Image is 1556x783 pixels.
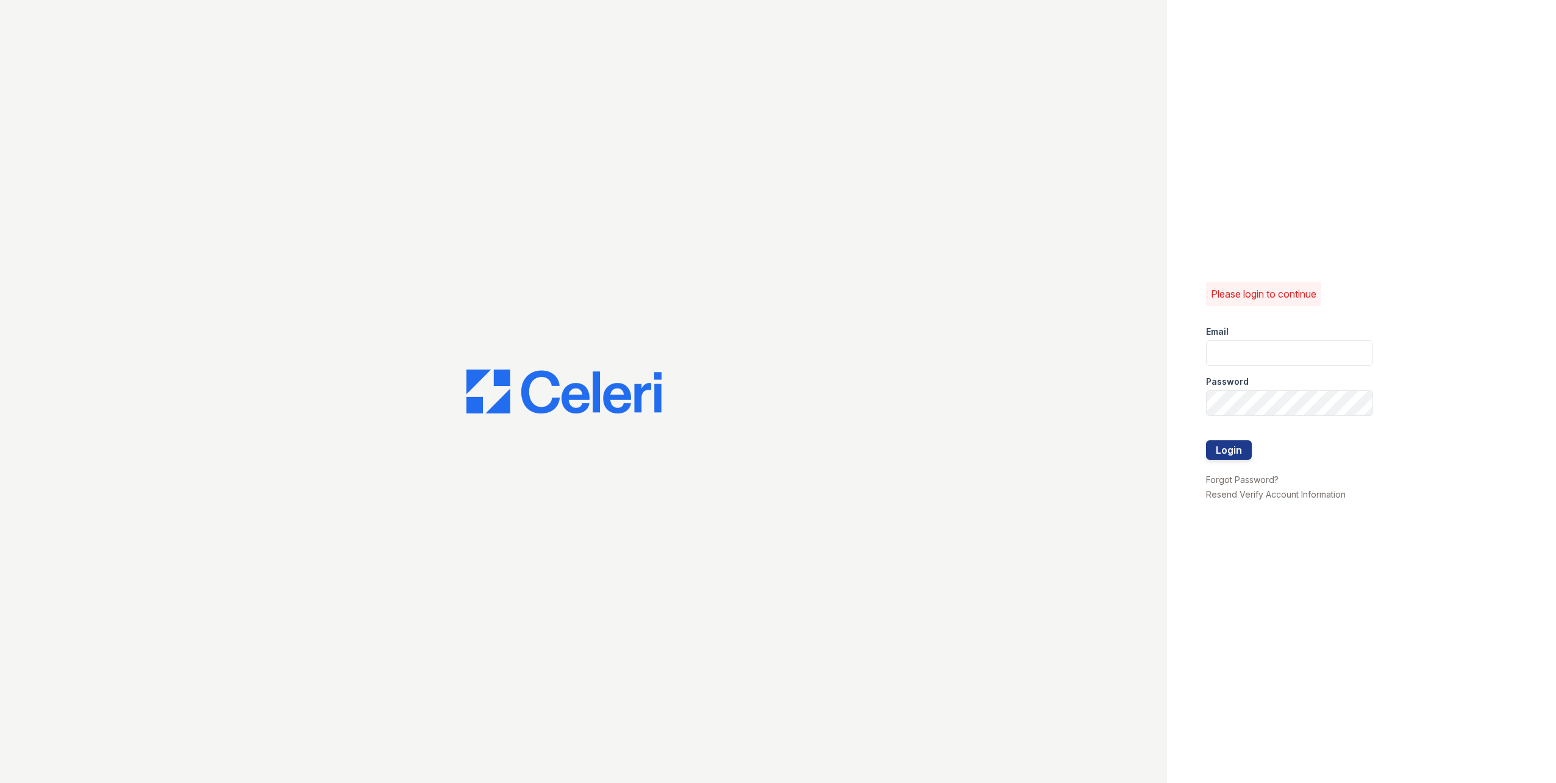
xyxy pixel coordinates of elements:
img: CE_Logo_Blue-a8612792a0a2168367f1c8372b55b34899dd931a85d93a1a3d3e32e68fde9ad4.png [466,370,662,413]
p: Please login to continue [1211,287,1316,301]
label: Email [1206,326,1229,338]
a: Resend Verify Account Information [1206,489,1346,499]
a: Forgot Password? [1206,474,1279,485]
button: Login [1206,440,1252,460]
label: Password [1206,376,1249,388]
